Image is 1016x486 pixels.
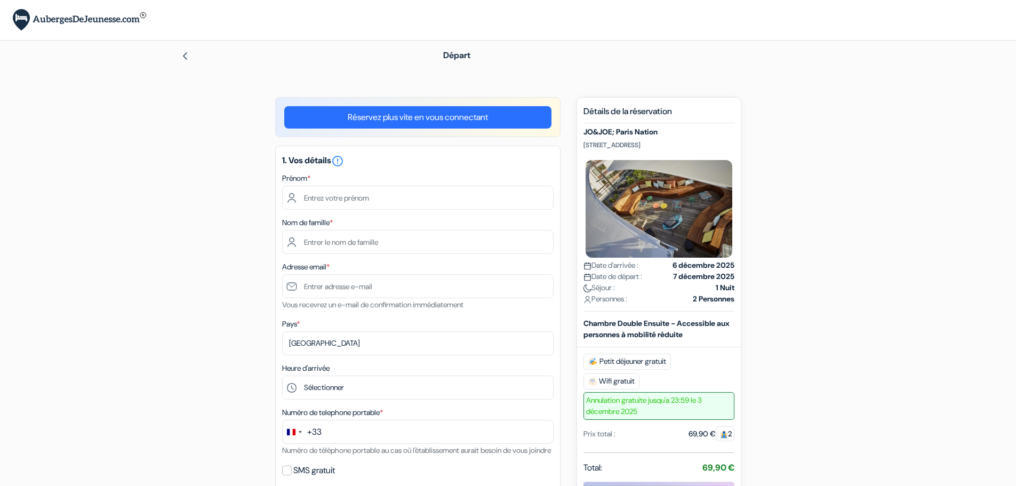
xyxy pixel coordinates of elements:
[583,262,591,270] img: calendar.svg
[583,318,730,339] b: Chambre Double Ensuite - Accessible aux personnes à mobilité réduite
[331,155,344,166] a: error_outline
[282,217,333,228] label: Nom de famille
[283,420,322,443] button: Change country, selected France (+33)
[693,293,734,305] strong: 2 Personnes
[583,141,734,149] p: [STREET_ADDRESS]
[583,271,642,282] span: Date de départ :
[720,431,728,439] img: guest.svg
[583,260,638,271] span: Date d'arrivée :
[583,284,591,292] img: moon.svg
[307,426,322,439] div: +33
[689,428,734,440] div: 69,90 €
[673,260,734,271] strong: 6 décembre 2025
[583,296,591,304] img: user_icon.svg
[583,273,591,281] img: calendar.svg
[282,186,554,210] input: Entrez votre prénom
[282,274,554,298] input: Entrer adresse e-mail
[583,293,627,305] span: Personnes :
[583,354,671,370] span: Petit déjeuner gratuit
[282,230,554,254] input: Entrer le nom de famille
[282,261,330,273] label: Adresse email
[583,282,615,293] span: Séjour :
[702,462,734,473] strong: 69,90 €
[583,392,734,420] span: Annulation gratuite jusqu'a 23:59 le 3 décembre 2025
[583,461,602,474] span: Total:
[282,300,463,309] small: Vous recevrez un e-mail de confirmation immédiatement
[13,9,146,31] img: AubergesDeJeunesse.com
[443,50,470,61] span: Départ
[331,155,344,168] i: error_outline
[583,428,615,440] div: Prix total :
[282,318,300,330] label: Pays
[282,173,310,184] label: Prénom
[282,445,551,455] small: Numéro de téléphone portable au cas où l'établissement aurait besoin de vous joindre
[284,106,551,129] a: Réservez plus vite en vous connectant
[282,407,383,418] label: Numéro de telephone portable
[588,377,597,386] img: free_wifi.svg
[583,106,734,123] h5: Détails de la réservation
[673,271,734,282] strong: 7 décembre 2025
[282,363,330,374] label: Heure d'arrivée
[716,426,734,441] span: 2
[588,357,597,366] img: free_breakfast.svg
[293,463,335,478] label: SMS gratuit
[583,373,639,389] span: Wifi gratuit
[716,282,734,293] strong: 1 Nuit
[181,52,189,60] img: left_arrow.svg
[583,128,734,137] h5: JO&JOE; Paris Nation
[282,155,554,168] h5: 1. Vos détails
